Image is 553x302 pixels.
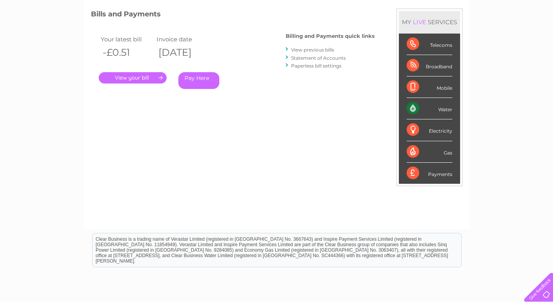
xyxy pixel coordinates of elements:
[399,11,460,33] div: MY SERVICES
[411,18,428,26] div: LIVE
[407,34,452,55] div: Telecoms
[99,72,167,83] a: .
[407,76,452,98] div: Mobile
[435,33,452,39] a: Energy
[407,163,452,184] div: Payments
[527,33,546,39] a: Log out
[416,33,430,39] a: Water
[407,119,452,141] div: Electricity
[291,47,334,53] a: View previous bills
[485,33,496,39] a: Blog
[407,98,452,119] div: Water
[91,9,375,22] h3: Bills and Payments
[501,33,520,39] a: Contact
[291,63,341,69] a: Paperless bill settings
[406,4,460,14] a: 0333 014 3131
[92,4,461,38] div: Clear Business is a trading name of Verastar Limited (registered in [GEOGRAPHIC_DATA] No. 3667643...
[291,55,346,61] a: Statement of Accounts
[407,141,452,163] div: Gas
[178,72,219,89] a: Pay Here
[99,34,155,44] td: Your latest bill
[407,55,452,76] div: Broadband
[286,33,375,39] h4: Billing and Payments quick links
[99,44,155,60] th: -£0.51
[457,33,480,39] a: Telecoms
[155,44,211,60] th: [DATE]
[20,20,59,44] img: logo.png
[155,34,211,44] td: Invoice date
